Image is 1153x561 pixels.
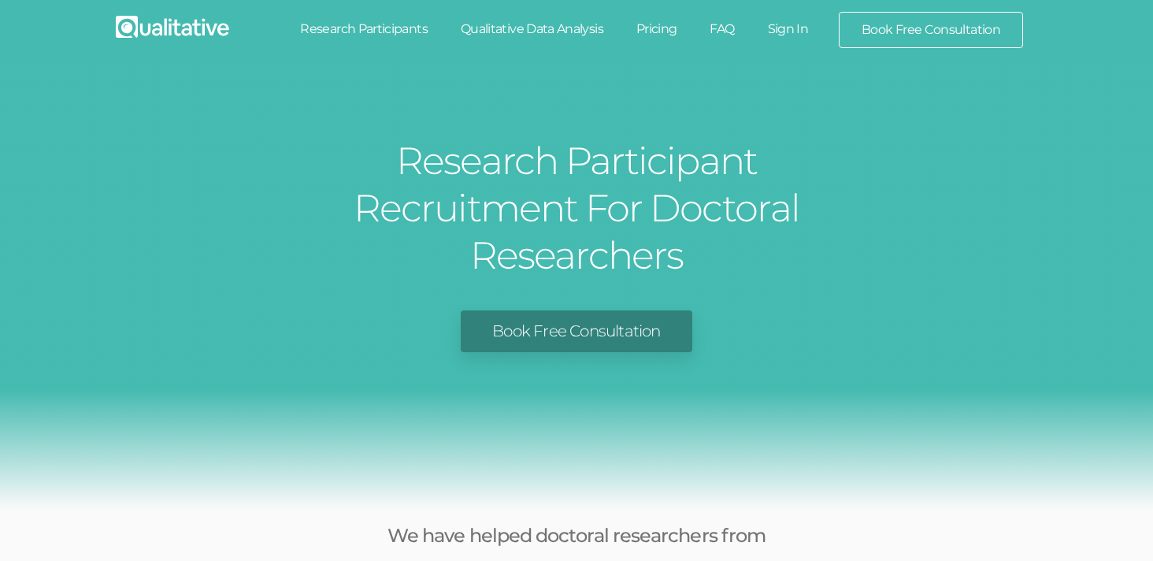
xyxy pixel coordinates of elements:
a: Book Free Consultation [840,13,1022,47]
a: Book Free Consultation [461,310,691,352]
a: Sign In [751,12,825,46]
h3: We have helped doctoral researchers from [198,526,955,546]
a: Research Participants [284,12,444,46]
h1: Research Participant Recruitment For Doctoral Researchers [281,137,872,279]
a: Pricing [620,12,694,46]
a: FAQ [693,12,751,46]
img: Qualitative [116,16,229,38]
a: Qualitative Data Analysis [444,12,620,46]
